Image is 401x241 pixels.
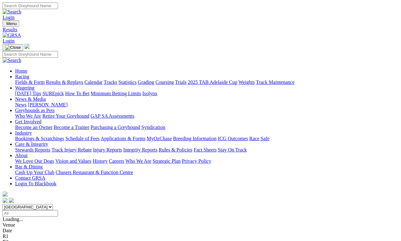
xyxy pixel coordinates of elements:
[3,44,23,51] button: Toggle navigation
[123,147,157,152] a: Integrity Reports
[15,91,41,96] a: [DATE] Tips
[188,79,237,85] a: 2025 TAB Adelaide Cup
[91,91,141,96] a: Minimum Betting Limits
[28,102,67,107] a: [PERSON_NAME]
[173,136,216,141] a: Breeding Information
[3,233,398,239] div: R1
[218,136,248,141] a: ICG Outcomes
[91,113,134,119] a: GAP SA Assessments
[109,158,124,164] a: Careers
[5,45,21,50] img: Close
[15,175,45,181] a: Contact GRSA
[155,79,174,85] a: Coursing
[15,68,27,74] a: Home
[125,158,151,164] a: Who We Are
[46,79,83,85] a: Results & Replays
[3,217,23,222] span: Loading...
[141,125,165,130] a: Syndication
[15,102,398,108] div: News & Media
[91,125,140,130] a: Purchasing a Greyhound
[153,158,180,164] a: Strategic Plan
[84,79,102,85] a: Calendar
[42,113,89,119] a: Retire Your Greyhound
[101,136,145,141] a: Applications & Forms
[15,141,48,147] a: Care & Integrity
[42,91,64,96] a: SUREpick
[15,153,28,158] a: About
[15,79,398,85] div: Racing
[15,158,398,164] div: About
[65,136,99,141] a: Schedule of Fees
[54,125,89,130] a: Become a Trainer
[194,147,216,152] a: Fact Sheets
[3,20,19,27] button: Toggle navigation
[175,79,186,85] a: Trials
[3,15,14,20] a: Login
[15,113,41,119] a: Who We Are
[3,210,58,217] input: Select date
[15,102,26,107] a: News
[15,96,46,102] a: News & Media
[3,198,8,203] img: facebook.svg
[15,147,398,153] div: Care & Integrity
[6,21,17,26] span: Menu
[92,158,107,164] a: History
[15,158,54,164] a: We Love Our Dogs
[55,170,133,175] a: Chasers Restaurant & Function Centre
[3,222,398,228] div: Venue
[159,147,192,152] a: Rules & Policies
[15,85,34,90] a: Wagering
[24,44,29,49] img: logo-grsa-white.png
[15,164,43,169] a: Bar & Dining
[238,79,255,85] a: Weights
[3,33,21,38] img: GRSA
[15,119,41,124] a: Get Involved
[51,147,91,152] a: Track Injury Rebate
[104,79,117,85] a: Tracks
[218,147,247,152] a: Stay On Track
[93,147,122,152] a: Injury Reports
[15,147,50,152] a: Stewards Reports
[15,74,29,79] a: Racing
[15,170,54,175] a: Cash Up Your Club
[15,125,52,130] a: Become an Owner
[249,136,269,141] a: Race Safe
[118,79,137,85] a: Statistics
[55,158,91,164] a: Vision and Values
[15,113,398,119] div: Greyhounds as Pets
[15,108,55,113] a: Greyhounds as Pets
[15,170,398,175] div: Bar & Dining
[3,27,398,33] a: Results
[256,79,294,85] a: Track Maintenance
[65,91,90,96] a: How To Bet
[15,130,32,136] a: Industry
[15,136,398,141] div: Industry
[3,9,21,15] img: Search
[142,91,157,96] a: Isolynx
[147,136,172,141] a: MyOzChase
[9,198,14,203] img: twitter.svg
[15,125,398,130] div: Get Involved
[3,3,58,9] input: Search
[15,91,398,96] div: Wagering
[3,192,8,197] img: logo-grsa-white.png
[138,79,154,85] a: Grading
[15,79,44,85] a: Fields & Form
[15,181,56,186] a: Login To Blackbook
[15,136,64,141] a: Bookings & Scratchings
[3,58,21,63] img: Search
[3,38,14,44] a: Login
[3,228,398,233] div: Date
[182,158,211,164] a: Privacy Policy
[3,51,58,58] input: Search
